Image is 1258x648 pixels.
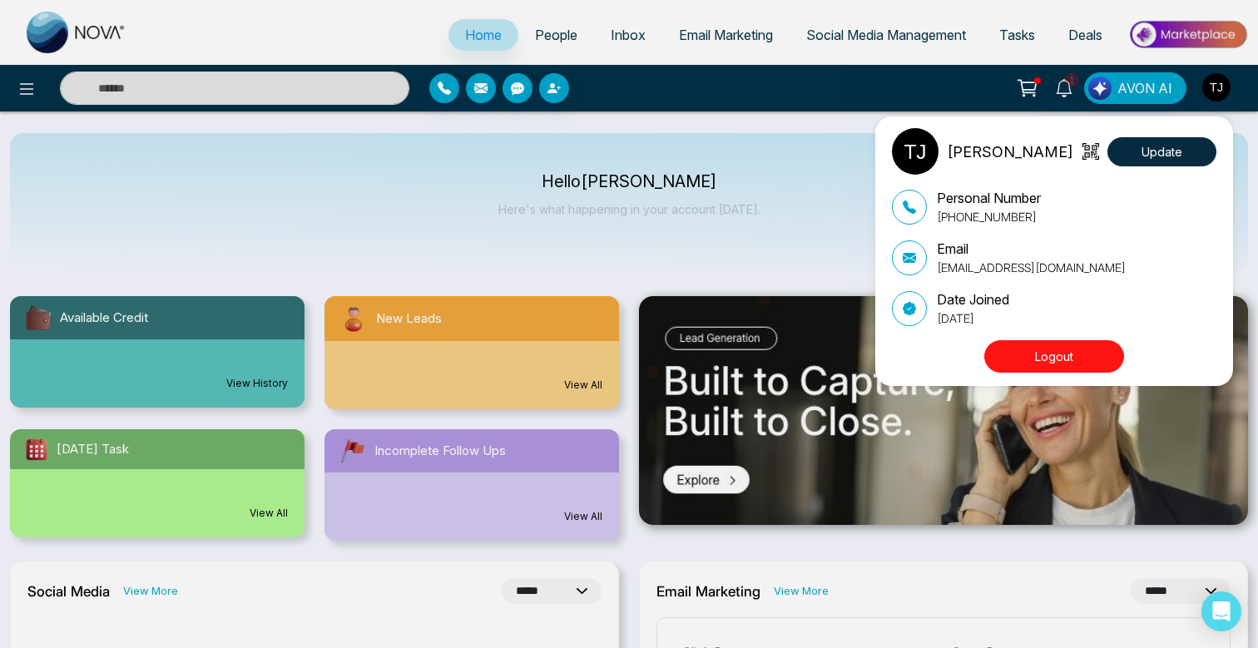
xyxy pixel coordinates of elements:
[937,208,1041,225] p: [PHONE_NUMBER]
[937,289,1009,309] p: Date Joined
[937,259,1126,276] p: [EMAIL_ADDRESS][DOMAIN_NAME]
[984,340,1124,373] button: Logout
[1201,591,1241,631] div: Open Intercom Messenger
[947,141,1073,163] p: [PERSON_NAME]
[937,309,1009,327] p: [DATE]
[1107,137,1216,166] button: Update
[937,239,1126,259] p: Email
[937,188,1041,208] p: Personal Number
